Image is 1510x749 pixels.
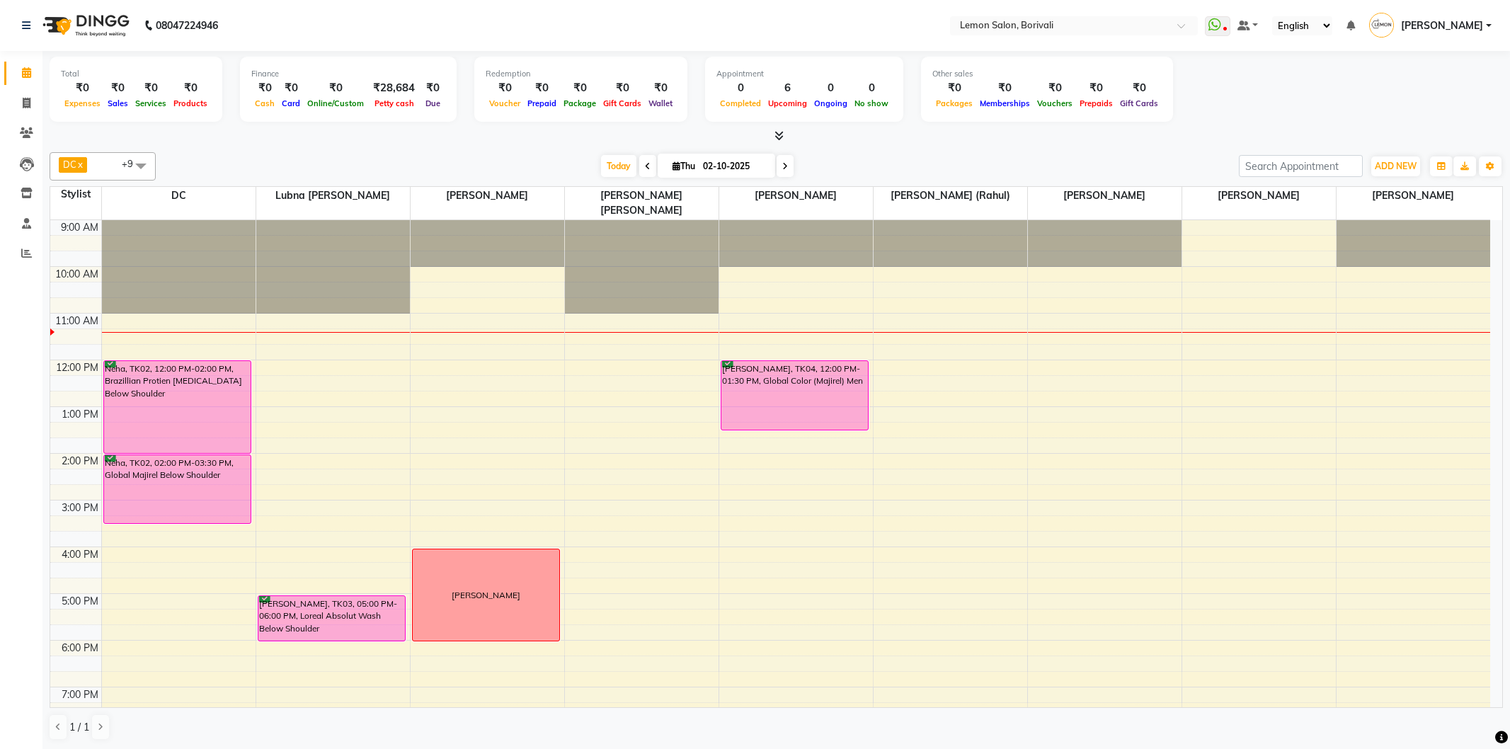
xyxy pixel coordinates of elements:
span: [PERSON_NAME] [411,187,564,205]
span: Gift Cards [600,98,645,108]
span: [PERSON_NAME] [PERSON_NAME] [565,187,719,219]
div: 11:00 AM [52,314,101,328]
div: 0 [811,80,851,96]
div: ₹0 [304,80,367,96]
span: Petty cash [371,98,418,108]
input: 2025-10-02 [699,156,770,177]
div: 4:00 PM [59,547,101,562]
div: 10:00 AM [52,267,101,282]
div: ₹0 [645,80,676,96]
div: ₹0 [976,80,1034,96]
div: Other sales [932,68,1162,80]
span: Products [170,98,211,108]
div: ₹0 [251,80,278,96]
span: Prepaid [524,98,560,108]
a: x [76,159,83,170]
div: ₹0 [486,80,524,96]
span: Voucher [486,98,524,108]
div: Redemption [486,68,676,80]
div: ₹0 [170,80,211,96]
div: 6 [765,80,811,96]
span: Packages [932,98,976,108]
div: ₹0 [278,80,304,96]
span: +9 [122,158,144,169]
span: DC [102,187,256,205]
div: Neha, TK02, 12:00 PM-02:00 PM, Brazillian Protien [MEDICAL_DATA] Below Shoulder [104,361,251,453]
div: Neha, TK02, 02:00 PM-03:30 PM, Global Majirel Below Shoulder [104,455,251,523]
span: [PERSON_NAME] [1182,187,1336,205]
span: Expenses [61,98,104,108]
span: [PERSON_NAME] [1028,187,1182,205]
span: [PERSON_NAME] (Rahul) [874,187,1027,205]
div: ₹0 [1116,80,1162,96]
div: [PERSON_NAME], TK03, 05:00 PM-06:00 PM, Loreal Absolut Wash Below Shoulder [258,596,406,641]
span: [PERSON_NAME] [719,187,873,205]
img: logo [36,6,133,45]
div: Appointment [716,68,892,80]
div: ₹0 [560,80,600,96]
div: ₹0 [1034,80,1076,96]
span: Sales [104,98,132,108]
span: DC [63,159,76,170]
div: ₹0 [421,80,445,96]
span: Lubna [PERSON_NAME] [256,187,410,205]
span: Online/Custom [304,98,367,108]
input: Search Appointment [1239,155,1363,177]
div: 0 [851,80,892,96]
div: 1:00 PM [59,407,101,422]
div: 6:00 PM [59,641,101,656]
img: Nimisha Pattani [1369,13,1394,38]
button: ADD NEW [1371,156,1420,176]
span: ADD NEW [1375,161,1417,171]
div: Stylist [50,187,101,202]
span: Completed [716,98,765,108]
span: Ongoing [811,98,851,108]
div: ₹0 [524,80,560,96]
span: [PERSON_NAME] [1337,187,1491,205]
div: [PERSON_NAME] [452,589,520,602]
span: Wallet [645,98,676,108]
span: Vouchers [1034,98,1076,108]
span: [PERSON_NAME] [1401,18,1483,33]
div: ₹28,684 [367,80,421,96]
span: Upcoming [765,98,811,108]
span: Memberships [976,98,1034,108]
span: Cash [251,98,278,108]
div: 7:00 PM [59,687,101,702]
div: ₹0 [600,80,645,96]
span: Today [601,155,636,177]
span: Card [278,98,304,108]
span: Services [132,98,170,108]
div: ₹0 [1076,80,1116,96]
div: ₹0 [61,80,104,96]
div: ₹0 [932,80,976,96]
div: 5:00 PM [59,594,101,609]
span: Package [560,98,600,108]
div: ₹0 [104,80,132,96]
div: 12:00 PM [53,360,101,375]
div: 3:00 PM [59,501,101,515]
span: Prepaids [1076,98,1116,108]
div: 0 [716,80,765,96]
span: Gift Cards [1116,98,1162,108]
span: No show [851,98,892,108]
div: ₹0 [132,80,170,96]
div: 2:00 PM [59,454,101,469]
span: Due [422,98,444,108]
span: Thu [669,161,699,171]
b: 08047224946 [156,6,218,45]
div: Total [61,68,211,80]
div: Finance [251,68,445,80]
div: 9:00 AM [58,220,101,235]
span: 1 / 1 [69,720,89,735]
div: [PERSON_NAME], TK04, 12:00 PM-01:30 PM, Global Color (Majirel) Men [721,361,869,430]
